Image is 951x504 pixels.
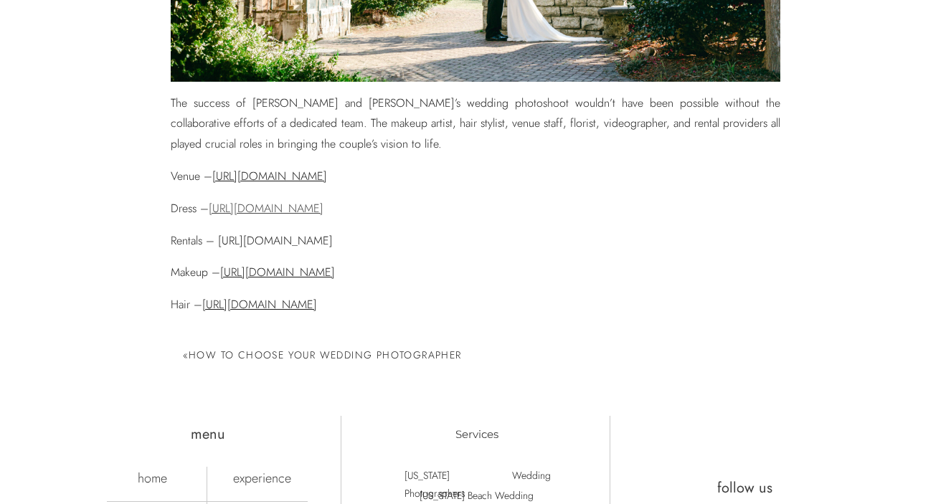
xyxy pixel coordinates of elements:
a: [URL][DOMAIN_NAME] [220,264,335,280]
h2: Services [372,427,581,449]
p: The success of [PERSON_NAME] and [PERSON_NAME]’s wedding photoshoot wouldn’t have been possible w... [171,93,780,155]
a: [URL][DOMAIN_NAME] [212,168,327,184]
a: How to Choose Your Wedding Photographer [189,348,462,362]
h2: menu [103,424,313,450]
h3: « [183,348,473,363]
a: [US_STATE] Beach Wedding Photographers [389,487,564,503]
h2: follow us [640,478,850,495]
a: [URL][DOMAIN_NAME] [209,200,323,217]
a: experience [212,470,312,485]
p: Dress – [171,199,780,219]
p: Rentals – [URL][DOMAIN_NAME] [171,231,780,252]
p: Florist – [171,327,780,348]
p: Venue – [171,166,780,187]
a: [URL][DOMAIN_NAME] [202,296,317,313]
p: Hair – [171,295,780,315]
a: [US_STATE] Wedding Photographers [404,467,551,483]
a: home [102,470,202,485]
p: Makeup – [171,262,780,283]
